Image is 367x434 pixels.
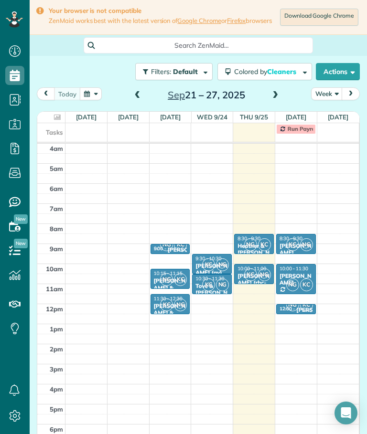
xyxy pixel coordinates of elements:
button: today [54,87,81,100]
span: KC [202,278,215,291]
h2: 21 – 27, 2025 [147,90,266,100]
a: Google Chrome [177,17,221,24]
span: Default [173,67,198,76]
span: 1pm [50,325,63,333]
span: Run Payroll [288,125,318,132]
a: [DATE] [76,113,97,121]
div: Tove & [PERSON_NAME] (tc) [195,283,229,303]
span: 9:30 - 10:30 [195,255,221,262]
span: KC [160,298,173,311]
button: prev [37,87,55,100]
span: 8am [50,225,63,233]
div: Heather & [PERSON_NAME] [237,243,271,263]
span: 10:30 - 11:30 [195,275,224,282]
span: KC [244,268,257,281]
a: Wed 9/24 [197,113,227,121]
span: Filters: [151,67,171,76]
span: NG [174,298,187,311]
span: 9am [50,245,63,253]
a: Download Google Chrome [280,9,358,26]
span: Sep [168,89,185,101]
span: KC [300,278,313,291]
div: [PERSON_NAME] & [PERSON_NAME] (LV) [153,303,187,330]
span: Cleaners [267,67,298,76]
strong: Your browser is not compatible [49,7,272,15]
span: 4am [50,145,63,152]
div: [PERSON_NAME] & [PERSON_NAME] (LV) [153,277,187,305]
div: Open Intercom Messenger [335,402,357,424]
a: [DATE] [286,113,306,121]
a: [DATE] [328,113,348,121]
button: Colored byCleaners [217,63,312,80]
span: 10am [46,265,63,273]
span: ZenMaid works best with the latest version of or browsers [49,17,272,25]
span: NG [300,238,313,251]
span: 2pm [50,345,63,353]
button: Actions [316,63,360,80]
span: 10:00 - 11:30 [280,265,308,272]
span: KC [202,258,215,271]
a: Filters: Default [130,63,213,80]
button: next [342,87,360,100]
span: NG [286,278,299,291]
a: [DATE] [118,113,139,121]
span: NG [160,273,173,286]
span: KC [286,238,299,251]
span: 5pm [50,405,63,413]
span: New [14,239,28,248]
span: NG [286,298,299,311]
span: 8:30 - 9:30 [280,235,302,242]
button: Filters: Default [135,63,213,80]
div: [PERSON_NAME] [279,243,313,256]
span: 6am [50,185,63,192]
span: KC [174,238,187,251]
span: Colored by [234,67,300,76]
span: KC [300,298,313,311]
button: Week [311,87,343,100]
span: 4pm [50,385,63,393]
span: 12pm [46,305,63,313]
span: 5am [50,165,63,172]
div: [PERSON_NAME] [279,273,313,286]
span: 10:15 - 11:15 [154,270,183,276]
a: Firefox [227,17,246,24]
span: New [14,214,28,224]
span: 7am [50,205,63,212]
span: 11am [46,285,63,293]
div: [PERSON_NAME] (qv) [195,263,229,276]
span: NG [216,278,229,291]
div: [PERSON_NAME] (rbc-a3) [237,273,271,293]
span: NG [160,238,173,251]
span: 8:30 - 9:30 [237,235,260,242]
span: 3pm [50,365,63,373]
span: 11:30 - 12:30 [154,296,183,302]
span: 10:00 - 11:00 [237,265,266,272]
span: KC [258,238,271,251]
span: 6pm [50,425,63,433]
a: Thu 9/25 [240,113,268,121]
span: KC [174,273,187,286]
span: NG [258,268,271,281]
a: [DATE] [160,113,181,121]
span: NG [244,238,257,251]
span: NG [216,258,229,271]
